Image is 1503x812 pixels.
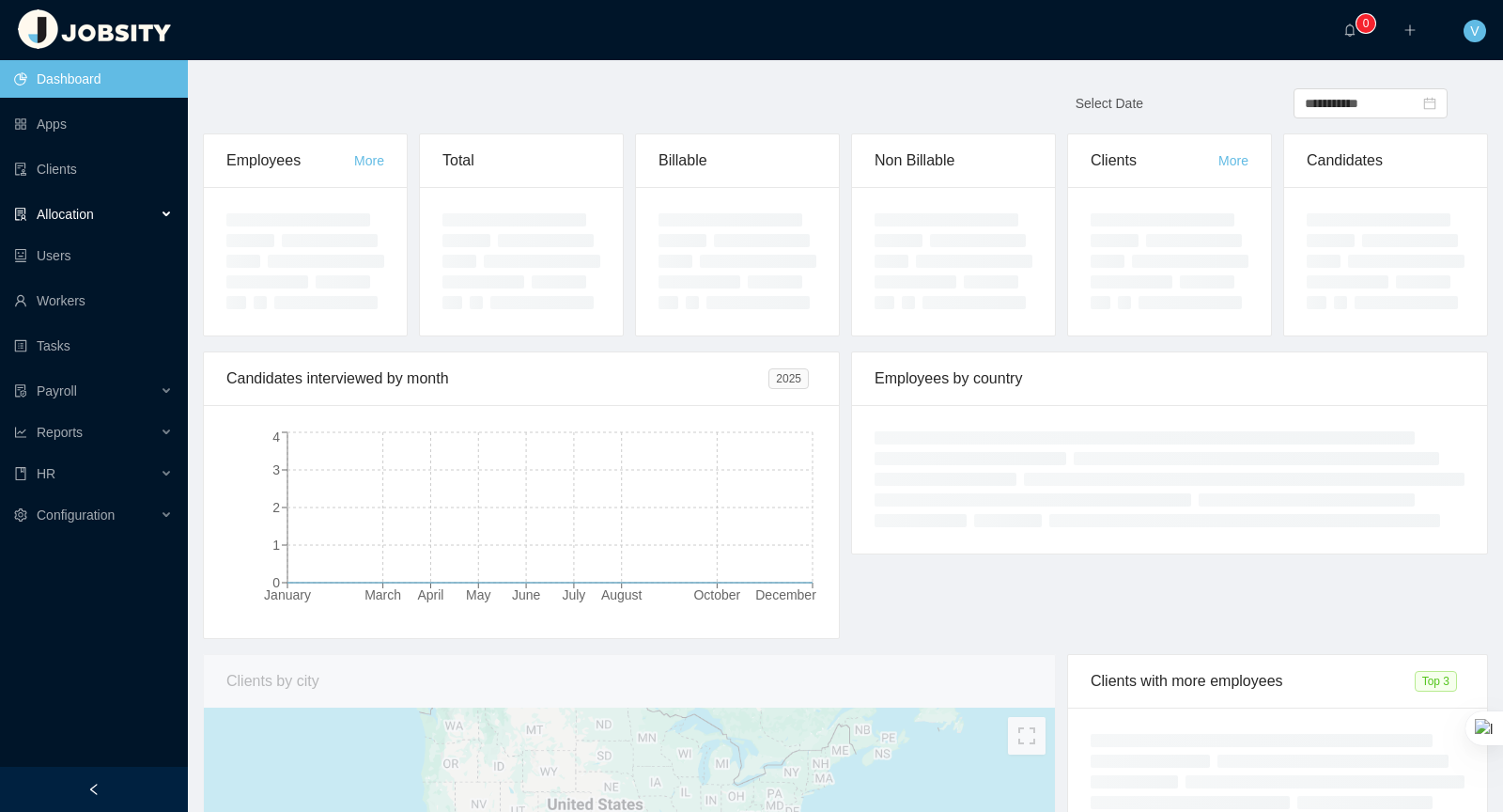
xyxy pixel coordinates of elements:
[226,134,354,187] div: Employees
[1307,134,1464,187] div: Candidates
[1091,134,1218,187] div: Clients
[364,587,401,602] tspan: March
[272,575,280,590] tspan: 0
[1423,97,1436,110] i: icon: calendar
[14,384,27,398] i: icon: file-protect
[354,153,384,168] a: More
[14,426,27,439] i: icon: line-chart
[272,429,280,445] tspan: 4
[417,587,443,602] tspan: April
[37,507,115,523] span: Configuration
[466,587,490,602] tspan: May
[1076,96,1143,111] span: Select Date
[37,466,55,481] span: HR
[37,425,83,440] span: Reports
[14,467,27,480] i: icon: book
[272,500,280,515] tspan: 2
[264,587,311,602] tspan: January
[14,327,173,365] a: icon: profileTasks
[1218,153,1248,168] a: More
[1403,23,1417,37] i: icon: plus
[442,134,600,187] div: Total
[14,150,173,188] a: icon: auditClients
[272,462,280,477] tspan: 3
[875,352,1464,405] div: Employees by country
[272,538,280,553] tspan: 1
[14,60,173,98] a: icon: pie-chartDashboard
[768,368,809,389] span: 2025
[601,587,643,602] tspan: August
[1343,23,1356,37] i: icon: bell
[14,508,27,522] i: icon: setting
[37,207,94,222] span: Allocation
[693,587,740,602] tspan: October
[1470,20,1479,42] span: V
[1415,671,1457,692] span: Top 3
[14,208,27,221] i: icon: solution
[875,134,1032,187] div: Non Billable
[14,105,173,143] a: icon: appstoreApps
[659,134,816,187] div: Billable
[512,587,541,602] tspan: June
[755,587,816,602] tspan: December
[1356,14,1375,33] sup: 0
[37,383,77,398] span: Payroll
[14,282,173,320] a: icon: userWorkers
[562,587,585,602] tspan: July
[14,237,173,274] a: icon: robotUsers
[1091,655,1415,708] div: Clients with more employees
[226,352,768,405] div: Candidates interviewed by month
